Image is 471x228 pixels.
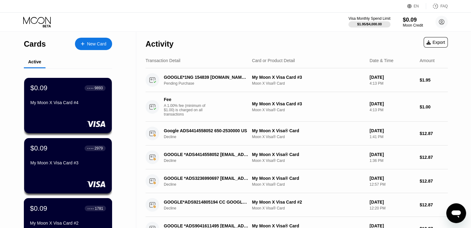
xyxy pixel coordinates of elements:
[24,78,112,133] div: $0.09● ● ● ●9893My Moon X Visa Card #4
[24,138,112,193] div: $0.09● ● ● ●2979My Moon X Visa Card #3
[252,182,365,187] div: Moon X Visa® Card
[164,97,207,102] div: Fee
[420,58,434,63] div: Amount
[87,147,94,149] div: ● ● ● ●
[146,193,448,217] div: GOOGLE*ADS9214805194 CC GOOGLE.COMUSDeclineMy Moon X Visa Card #2Moon X Visa® Card[DATE]12:20 PM$...
[414,4,419,8] div: EN
[369,128,415,133] div: [DATE]
[426,3,448,9] div: FAQ
[146,58,180,63] div: Transaction Detail
[164,103,210,116] div: A 1.00% fee (minimum of $1.00) is charged on all transactions
[30,204,47,212] div: $0.09
[420,78,448,82] div: $1.95
[357,22,382,26] div: $1.95 / $4,000.00
[420,155,448,160] div: $12.87
[369,158,415,163] div: 1:36 PM
[369,75,415,80] div: [DATE]
[146,169,448,193] div: GOOGLE *ADS3236990697 [EMAIL_ADDRESS]DeclineMy Moon X Visa® CardMoon X Visa® Card[DATE]12:57 PM$1...
[30,221,106,226] div: My Moon X Visa Card #2
[164,152,249,157] div: GOOGLE *ADS4414558052 [EMAIL_ADDRESS]
[30,100,106,105] div: My Moon X Visa Card #4
[252,75,365,80] div: My Moon X Visa Card #3
[164,176,249,181] div: GOOGLE *ADS3236990697 [EMAIL_ADDRESS]
[87,41,106,47] div: New Card
[252,158,365,163] div: Moon X Visa® Card
[252,176,365,181] div: My Moon X Visa® Card
[164,75,249,80] div: GOOGLE*1NG 154839 [DOMAIN_NAME][URL][GEOGRAPHIC_DATA]
[369,108,415,112] div: 4:13 PM
[164,158,255,163] div: Decline
[420,131,448,136] div: $12.87
[403,17,423,23] div: $0.09
[369,206,415,210] div: 12:20 PM
[28,59,41,64] div: Active
[146,68,448,92] div: GOOGLE*1NG 154839 [DOMAIN_NAME][URL][GEOGRAPHIC_DATA]Pending PurchaseMy Moon X Visa Card #3Moon X...
[164,200,249,205] div: GOOGLE*ADS9214805194 CC GOOGLE.COMUS
[146,40,173,49] div: Activity
[403,23,423,27] div: Moon Credit
[446,203,466,223] iframe: Nút để khởi chạy cửa sổ nhắn tin
[369,135,415,139] div: 1:41 PM
[440,4,448,8] div: FAQ
[146,122,448,146] div: Google ADS4414558052 650-2530000 USDeclineMy Moon X Visa® CardMoon X Visa® Card[DATE]1:41 PM$12.87
[369,200,415,205] div: [DATE]
[252,200,365,205] div: My Moon X Visa Card #2
[30,160,106,165] div: My Moon X Visa Card #3
[164,135,255,139] div: Decline
[407,3,426,9] div: EN
[369,81,415,86] div: 4:13 PM
[24,40,46,49] div: Cards
[403,17,423,27] div: $0.09Moon Credit
[30,144,47,152] div: $0.09
[146,92,448,122] div: FeeA 1.00% fee (minimum of $1.00) is charged on all transactionsMy Moon X Visa Card #3Moon X Visa...
[252,108,365,112] div: Moon X Visa® Card
[88,207,94,209] div: ● ● ● ●
[424,37,448,48] div: Export
[87,87,94,89] div: ● ● ● ●
[30,84,47,92] div: $0.09
[94,146,103,150] div: 2979
[252,152,365,157] div: My Moon X Visa® Card
[369,152,415,157] div: [DATE]
[252,135,365,139] div: Moon X Visa® Card
[252,128,365,133] div: My Moon X Visa® Card
[420,104,448,109] div: $1.00
[420,179,448,184] div: $12.87
[164,182,255,187] div: Decline
[75,38,112,50] div: New Card
[94,86,103,90] div: 9893
[369,58,393,63] div: Date & Time
[252,101,365,106] div: My Moon X Visa Card #3
[164,206,255,210] div: Decline
[369,182,415,187] div: 12:57 PM
[146,146,448,169] div: GOOGLE *ADS4414558052 [EMAIL_ADDRESS]DeclineMy Moon X Visa® CardMoon X Visa® Card[DATE]1:36 PM$12.87
[164,81,255,86] div: Pending Purchase
[420,202,448,207] div: $12.87
[426,40,445,45] div: Export
[348,16,390,27] div: Visa Monthly Spend Limit$1.95/$4,000.00
[369,176,415,181] div: [DATE]
[252,206,365,210] div: Moon X Visa® Card
[164,128,249,133] div: Google ADS4414558052 650-2530000 US
[95,206,103,210] div: 1781
[252,58,295,63] div: Card or Product Detail
[369,101,415,106] div: [DATE]
[348,16,390,21] div: Visa Monthly Spend Limit
[252,81,365,86] div: Moon X Visa® Card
